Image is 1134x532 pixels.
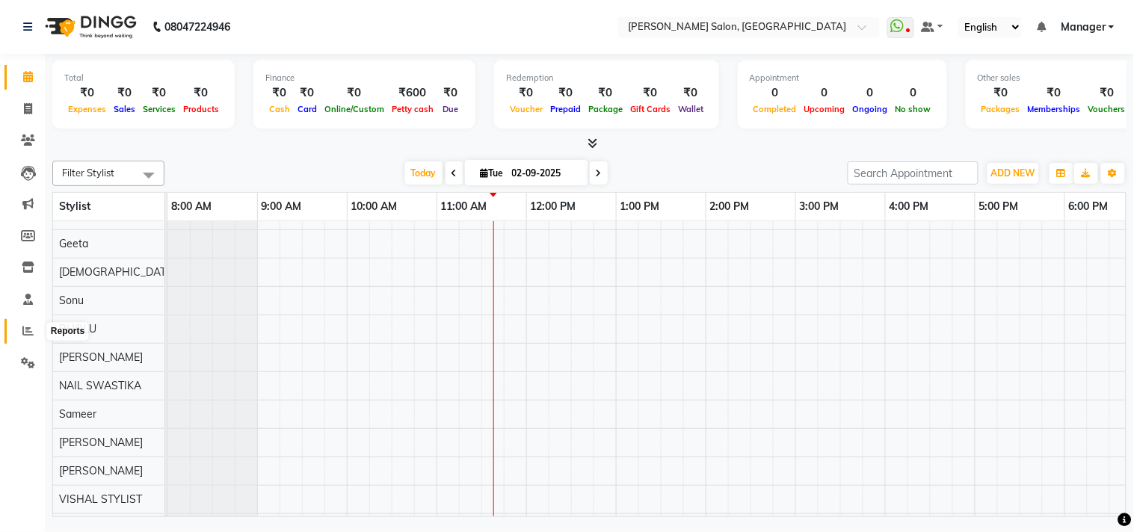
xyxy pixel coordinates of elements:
[1024,84,1085,102] div: ₹0
[1065,196,1112,217] a: 6:00 PM
[506,72,707,84] div: Redemption
[64,84,110,102] div: ₹0
[62,167,114,179] span: Filter Stylist
[59,407,96,421] span: Sameer
[978,104,1024,114] span: Packages
[59,492,142,506] span: VISHAL STYLIST
[258,196,306,217] a: 9:00 AM
[1085,84,1130,102] div: ₹0
[64,104,110,114] span: Expenses
[388,104,437,114] span: Petty cash
[978,84,1024,102] div: ₹0
[626,84,674,102] div: ₹0
[59,436,143,449] span: [PERSON_NAME]
[892,84,935,102] div: 0
[626,104,674,114] span: Gift Cards
[110,84,139,102] div: ₹0
[848,161,979,185] input: Search Appointment
[506,84,546,102] div: ₹0
[110,104,139,114] span: Sales
[527,196,580,217] a: 12:00 PM
[59,379,141,392] span: NAIL SWASTIKA
[849,84,892,102] div: 0
[886,196,933,217] a: 4:00 PM
[437,84,463,102] div: ₹0
[849,104,892,114] span: Ongoing
[796,196,843,217] a: 3:00 PM
[750,104,801,114] span: Completed
[59,464,143,477] span: [PERSON_NAME]
[801,84,849,102] div: 0
[437,196,491,217] a: 11:00 AM
[47,323,88,341] div: Reports
[976,196,1023,217] a: 5:00 PM
[674,104,707,114] span: Wallet
[348,196,401,217] a: 10:00 AM
[1024,104,1085,114] span: Memberships
[546,104,585,114] span: Prepaid
[991,167,1035,179] span: ADD NEW
[59,208,84,222] span: Kiran
[706,196,754,217] a: 2:00 PM
[1061,19,1106,35] span: Manager
[59,265,176,279] span: [DEMOGRAPHIC_DATA]
[750,84,801,102] div: 0
[508,162,582,185] input: 2025-09-02
[294,84,321,102] div: ₹0
[265,84,294,102] div: ₹0
[164,6,230,48] b: 08047224946
[38,6,141,48] img: logo
[59,294,84,307] span: Sonu
[265,104,294,114] span: Cash
[585,104,626,114] span: Package
[892,104,935,114] span: No show
[265,72,463,84] div: Finance
[439,104,462,114] span: Due
[750,72,935,84] div: Appointment
[59,350,143,364] span: [PERSON_NAME]
[477,167,508,179] span: Tue
[801,104,849,114] span: Upcoming
[139,84,179,102] div: ₹0
[321,104,388,114] span: Online/Custom
[388,84,437,102] div: ₹600
[59,199,90,213] span: Stylist
[64,72,223,84] div: Total
[987,163,1039,184] button: ADD NEW
[585,84,626,102] div: ₹0
[506,104,546,114] span: Voucher
[405,161,443,185] span: Today
[59,237,88,250] span: Geeta
[546,84,585,102] div: ₹0
[617,196,664,217] a: 1:00 PM
[294,104,321,114] span: Card
[167,196,215,217] a: 8:00 AM
[321,84,388,102] div: ₹0
[674,84,707,102] div: ₹0
[1085,104,1130,114] span: Vouchers
[179,84,223,102] div: ₹0
[179,104,223,114] span: Products
[139,104,179,114] span: Services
